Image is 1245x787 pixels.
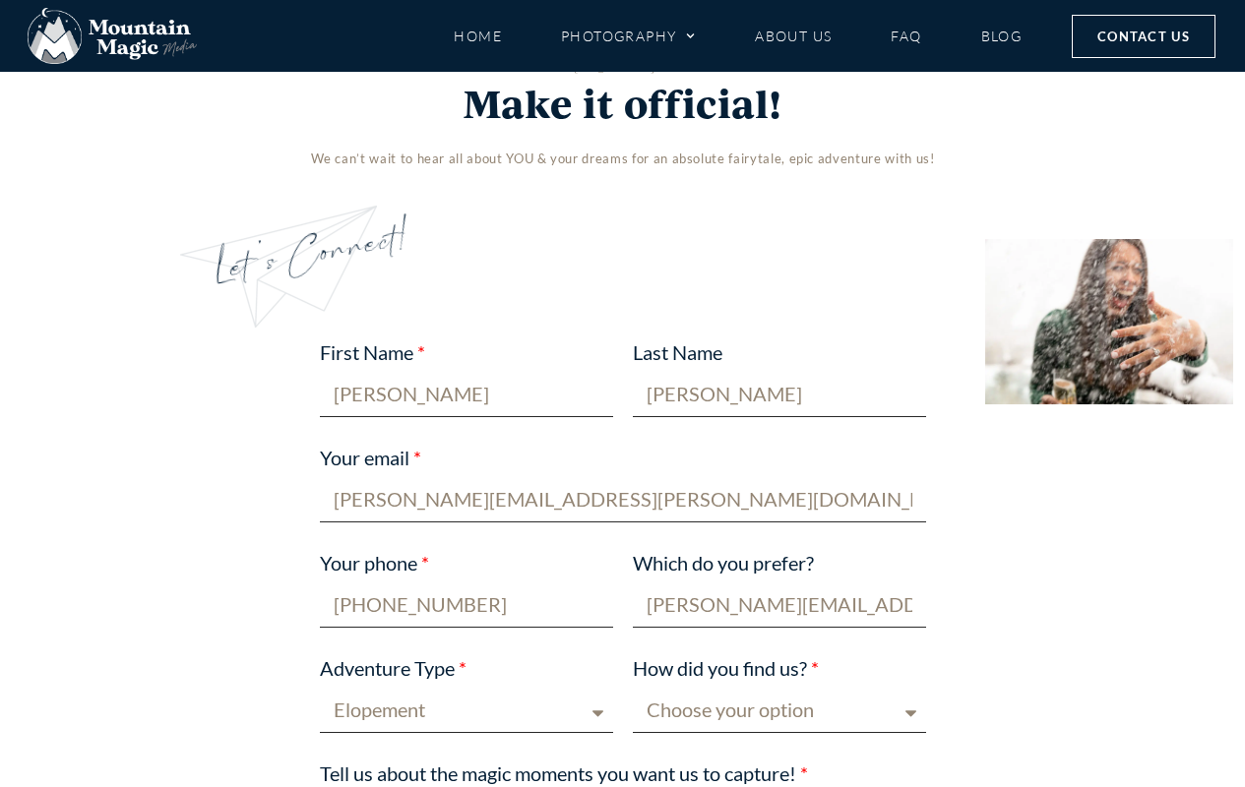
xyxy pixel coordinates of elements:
[633,653,819,687] label: How did you find us?
[891,19,921,53] a: FAQ
[1097,26,1190,47] span: Contact Us
[28,8,197,65] img: Mountain Magic Media photography logo Crested Butte Photographer
[320,581,613,628] input: Only numbers and phone characters (#, -, *, etc) are accepted.
[633,337,722,371] label: Last Name
[320,443,421,476] label: Your email
[320,548,429,581] label: Your phone
[454,19,502,53] a: Home
[1072,15,1215,58] a: Contact Us
[320,653,467,687] label: Adventure Type
[633,548,814,581] label: Which do you prefer?
[454,19,1023,53] nav: Menu
[561,19,696,53] a: Photography
[981,19,1023,53] a: Blog
[32,146,1214,171] p: We can’t wait to hear all about YOU & your dreams for an absolute fairytale, epic adventure with us!
[633,581,926,628] input: Email, Call, or Text?
[985,239,1233,404] img: woman laughing holding hand out showing off engagement ring surprise proposal Aspen snowy winter ...
[210,91,1064,304] h3: Let's Connect!
[32,82,1214,125] h2: Make it official!
[755,19,832,53] a: About Us
[320,337,425,371] label: First Name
